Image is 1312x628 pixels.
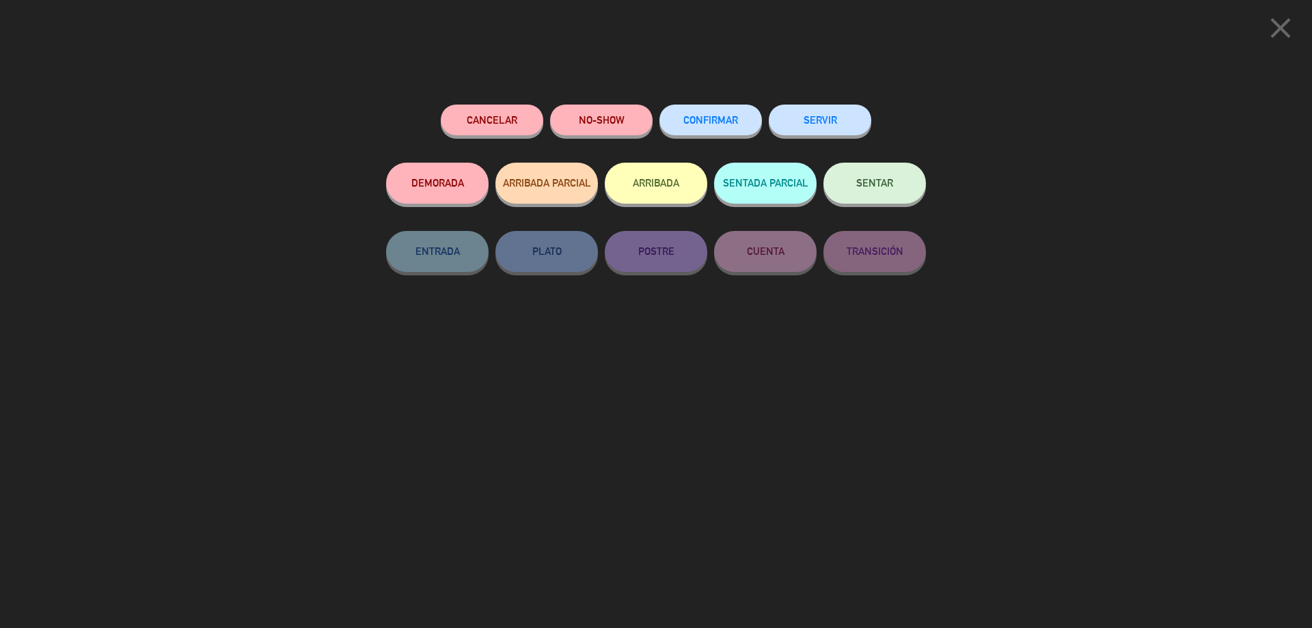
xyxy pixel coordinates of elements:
[550,105,653,135] button: NO-SHOW
[495,231,598,272] button: PLATO
[823,231,926,272] button: TRANSICIÓN
[659,105,762,135] button: CONFIRMAR
[386,163,489,204] button: DEMORADA
[441,105,543,135] button: Cancelar
[683,114,738,126] span: CONFIRMAR
[1263,11,1298,45] i: close
[386,231,489,272] button: ENTRADA
[605,163,707,204] button: ARRIBADA
[605,231,707,272] button: POSTRE
[503,177,591,189] span: ARRIBADA PARCIAL
[769,105,871,135] button: SERVIR
[1259,10,1302,51] button: close
[714,163,817,204] button: SENTADA PARCIAL
[823,163,926,204] button: SENTAR
[714,231,817,272] button: CUENTA
[495,163,598,204] button: ARRIBADA PARCIAL
[856,177,893,189] span: SENTAR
